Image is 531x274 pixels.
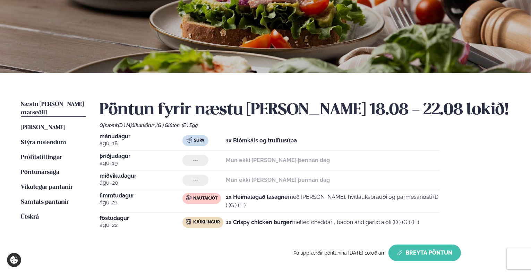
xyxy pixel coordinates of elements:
span: Þú uppfærðir pöntunina [DATE] 10:06 am [293,250,386,256]
a: Cookie settings [7,253,21,267]
strong: 1x Crispy chicken burger [226,219,292,226]
strong: 1x Blómkáls og trufflusúpa [226,137,297,144]
span: ágú. 22 [100,221,182,229]
span: Súpa [194,138,204,143]
span: --- [193,177,198,183]
span: [PERSON_NAME] [21,125,65,131]
span: mánudagur [100,134,182,139]
span: ágú. 21 [100,198,182,207]
span: ágú. 18 [100,139,182,148]
strong: Mun ekki [PERSON_NAME] þennan dag [226,177,330,183]
button: Breyta Pöntun [388,245,461,261]
strong: 1x Heimalagað lasagne [226,194,288,200]
a: Stýra notendum [21,139,66,147]
h2: Pöntun fyrir næstu [PERSON_NAME] 18.08 - 22.08 lokið! [100,100,510,120]
span: Kjúklingur [193,220,220,225]
span: ágú. 19 [100,159,182,167]
a: Útskrá [21,213,39,221]
span: (G ) Glúten , [156,123,182,128]
a: [PERSON_NAME] [21,124,65,132]
p: með [PERSON_NAME], hvítlauksbrauði og parmesanosti (D ) (G ) (E ) [226,193,439,210]
span: Prófílstillingar [21,154,62,160]
span: fimmtudagur [100,193,182,198]
p: melted cheddar , bacon and garlic aioli (D ) (G ) (E ) [226,218,419,227]
img: chicken.svg [186,219,191,224]
strong: Mun ekki [PERSON_NAME] þennan dag [226,157,330,163]
span: Nautakjöt [193,196,217,201]
span: Útskrá [21,214,39,220]
span: þriðjudagur [100,153,182,159]
a: Vikulegar pantanir [21,183,73,192]
span: Vikulegar pantanir [21,184,73,190]
img: beef.svg [186,195,191,201]
a: Samtals pantanir [21,198,69,206]
span: ágú. 20 [100,179,182,187]
span: miðvikudagur [100,173,182,179]
span: (E ) Egg [182,123,198,128]
span: Næstu [PERSON_NAME] matseðill [21,101,84,116]
span: --- [193,158,198,163]
a: Prófílstillingar [21,153,62,162]
a: Næstu [PERSON_NAME] matseðill [21,100,86,117]
span: Stýra notendum [21,140,66,145]
a: Pöntunarsaga [21,168,59,177]
span: föstudagur [100,215,182,221]
img: soup.svg [187,137,192,143]
span: Samtals pantanir [21,199,69,205]
span: Pöntunarsaga [21,169,59,175]
span: (D ) Mjólkurvörur , [118,123,156,128]
div: Ofnæmi: [100,123,510,128]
